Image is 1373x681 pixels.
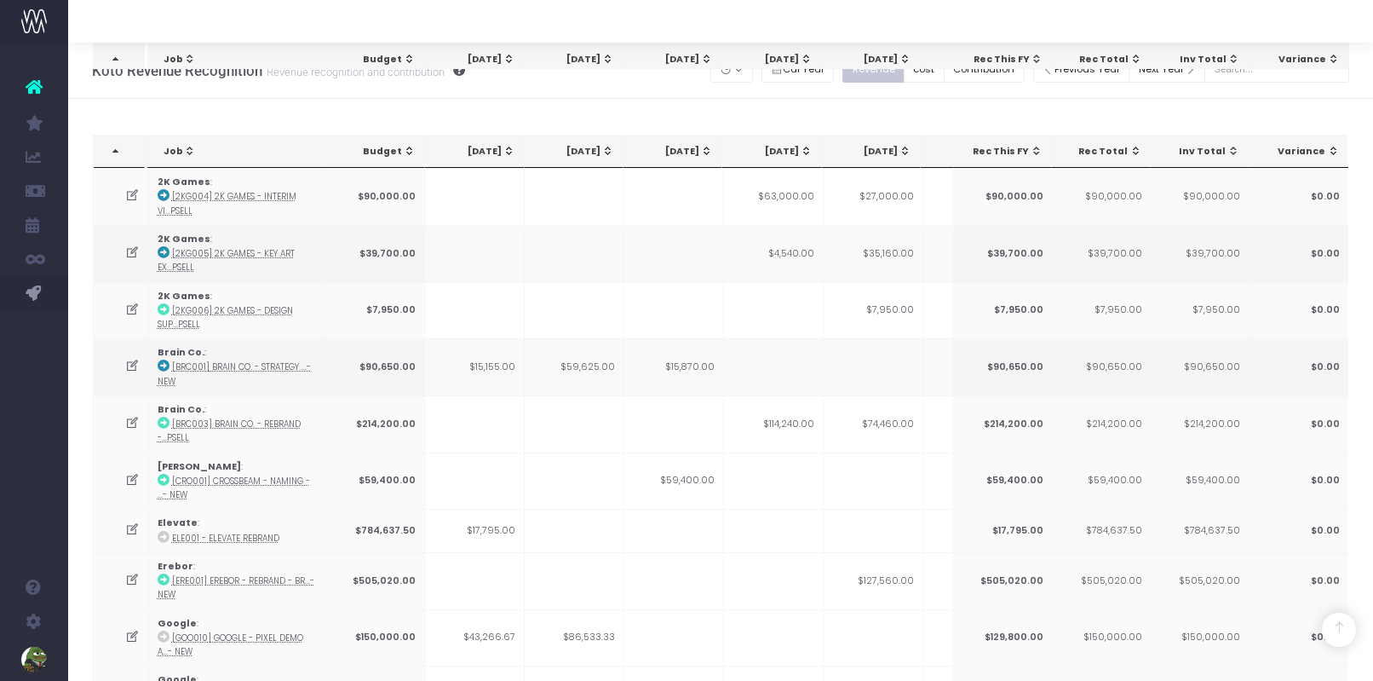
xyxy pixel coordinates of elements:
th: Job: activate to sort column ascending [148,43,329,76]
th: Jun 25: activate to sort column ascending [623,43,722,76]
td: $39,700.00 [325,225,425,282]
td: $90,650.00 [1149,338,1249,395]
div: Rec This FY [968,53,1043,66]
div: Budget [342,145,416,159]
td: $182,417.25 [923,552,1023,609]
abbr: [GOO010] Google - Pixel Demo Attract Loop System (Maneto) - New [158,632,303,657]
td: $90,000.00 [325,168,425,225]
td: $0.00 [1249,282,1348,339]
td: $0.00 [1249,168,1348,225]
div: [DATE] [540,53,614,66]
td: $17,795.00 [425,509,525,551]
th: Rec This FY: activate to sort column ascending [953,43,1052,76]
td: $150,000.00 [1149,609,1249,667]
td: $0.00 [1249,225,1348,282]
td: $35,160.00 [824,225,923,282]
th: Aug 25: activate to sort column ascending [822,136,921,168]
div: Variance [1265,53,1340,66]
th: : activate to sort column descending [94,43,146,76]
td: $505,020.00 [952,552,1052,609]
div: [DATE] [639,145,713,159]
strong: 2K Games [158,233,210,245]
div: Rec This FY [968,145,1043,159]
div: [DATE] [440,53,514,66]
td: $86,533.33 [525,609,624,667]
td: $784,637.50 [1149,509,1249,551]
td: $59,400.00 [624,453,724,510]
strong: Brain Co. [158,346,204,359]
div: [DATE] [936,145,1010,159]
div: Rec Total [1067,145,1141,159]
td: : [149,395,325,453]
td: $7,950.00 [952,282,1052,339]
td: $214,200.00 [1149,395,1249,453]
div: [DATE] [639,53,713,66]
strong: [PERSON_NAME] [158,460,241,473]
td: : [149,453,325,510]
td: $214,200.00 [1051,395,1151,453]
th: Inv Total: activate to sort column ascending [1150,43,1249,76]
td: $90,650.00 [325,338,425,395]
td: $59,400.00 [1149,453,1249,510]
td: $90,000.00 [1051,168,1151,225]
td: $90,650.00 [952,338,1052,395]
td: $90,000.00 [1149,168,1249,225]
div: [DATE] [738,145,812,159]
abbr: [BRC001] Brain Co. - Strategy - Brand - New [158,361,311,386]
div: Job [164,53,319,66]
div: Inv Total [1165,145,1239,159]
th: Sep 25: activate to sort column ascending [921,43,1020,76]
th: May 25: activate to sort column ascending [525,136,623,168]
strong: Erebor [158,560,193,573]
td: $0.00 [1249,509,1348,551]
div: [DATE] [837,53,911,66]
td: : [149,609,325,667]
td: $7,950.00 [325,282,425,339]
th: : activate to sort column descending [94,136,146,168]
td: $0.00 [1249,453,1348,510]
td: : [149,168,325,225]
td: $43,266.67 [425,609,525,667]
th: Aug 25: activate to sort column ascending [822,43,921,76]
td: $505,020.00 [1051,552,1151,609]
td: : [149,509,325,551]
th: Jul 25: activate to sort column ascending [722,43,821,76]
td: $25,500.00 [923,395,1023,453]
th: Rec Total: activate to sort column ascending [1052,136,1151,168]
td: $7,950.00 [1051,282,1151,339]
h3: Koto Revenue Recognition [92,62,465,79]
abbr: [2KG005] 2K Games - Key Art Explore - Brand - Upsell [158,248,295,273]
abbr: [BRC003] Brain Co. - Rebrand - Brand - Upsell [158,418,301,443]
td: $90,000.00 [952,168,1052,225]
th: Inv Total: activate to sort column ascending [1150,136,1249,168]
div: [DATE] [540,145,614,159]
td: $15,155.00 [425,338,525,395]
td: $59,400.00 [952,453,1052,510]
td: $150,000.00 [1051,609,1151,667]
td: $17,795.00 [952,509,1052,551]
div: Job [164,145,319,159]
th: Rec This FY: activate to sort column ascending [953,136,1052,168]
strong: Brain Co. [158,403,204,416]
td: $4,540.00 [724,225,824,282]
th: Apr 25: activate to sort column ascending [425,136,524,168]
td: $214,200.00 [952,395,1052,453]
td: $63,000.00 [724,168,824,225]
td: $15,870.00 [624,338,724,395]
th: May 25: activate to sort column ascending [525,43,623,76]
td: $0.00 [1249,338,1348,395]
th: Budget: activate to sort column ascending [326,43,425,76]
td: $784,637.50 [1051,509,1151,551]
th: Jul 25: activate to sort column ascending [722,136,821,168]
td: $129,800.00 [952,609,1052,667]
small: Revenue recognition and contribution [262,62,445,79]
td: : [149,552,325,609]
td: $150,000.00 [325,609,425,667]
td: $0.00 [1249,609,1348,667]
td: $90,650.00 [1051,338,1151,395]
td: : [149,338,325,395]
strong: 2K Games [158,290,210,303]
td: $0.00 [1249,552,1348,609]
th: Apr 25: activate to sort column ascending [425,43,524,76]
div: [DATE] [936,53,1010,66]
